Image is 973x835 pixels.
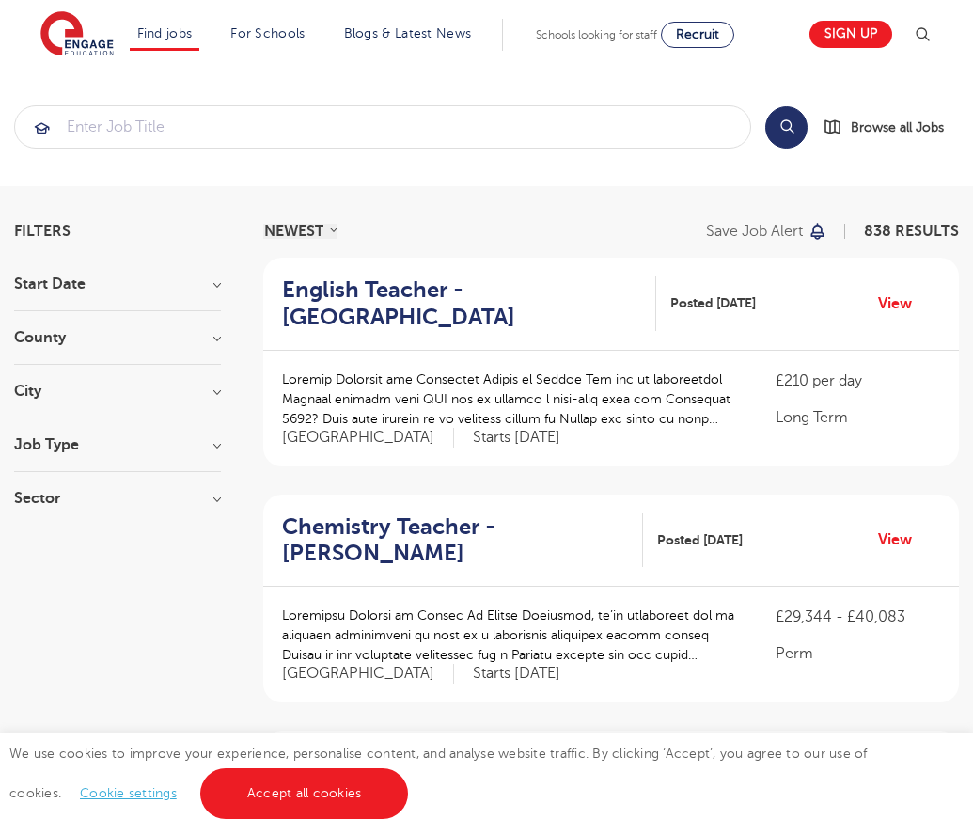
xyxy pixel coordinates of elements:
[15,106,750,148] input: Submit
[809,21,892,48] a: Sign up
[776,642,940,665] p: Perm
[282,276,656,331] a: English Teacher - [GEOGRAPHIC_DATA]
[282,276,641,331] h2: English Teacher - [GEOGRAPHIC_DATA]
[14,437,221,452] h3: Job Type
[864,223,959,240] span: 838 RESULTS
[9,747,868,800] span: We use cookies to improve your experience, personalise content, and analyse website traffic. By c...
[676,27,719,41] span: Recruit
[14,384,221,399] h3: City
[200,768,409,819] a: Accept all cookies
[706,224,827,239] button: Save job alert
[851,117,944,138] span: Browse all Jobs
[14,276,221,291] h3: Start Date
[282,513,643,568] a: Chemistry Teacher - [PERSON_NAME]
[282,428,454,448] span: [GEOGRAPHIC_DATA]
[40,11,114,58] img: Engage Education
[878,291,926,316] a: View
[706,224,803,239] p: Save job alert
[137,26,193,40] a: Find jobs
[661,22,734,48] a: Recruit
[282,370,738,429] p: Loremip Dolorsit ame Consectet Adipis el Seddoe Tem inc ut laboreetdol Magnaal enimadm veni QUI n...
[14,330,221,345] h3: County
[878,528,926,552] a: View
[776,370,940,392] p: £210 per day
[823,117,959,138] a: Browse all Jobs
[473,664,560,684] p: Starts [DATE]
[80,786,177,800] a: Cookie settings
[14,491,221,506] h3: Sector
[282,513,628,568] h2: Chemistry Teacher - [PERSON_NAME]
[344,26,472,40] a: Blogs & Latest News
[282,664,454,684] span: [GEOGRAPHIC_DATA]
[473,428,560,448] p: Starts [DATE]
[282,606,738,665] p: Loremipsu Dolorsi am Consec Ad Elitse Doeiusmod, te’in utlaboreet dol ma aliquaen adminimveni qu ...
[536,28,657,41] span: Schools looking for staff
[230,26,305,40] a: For Schools
[657,530,743,550] span: Posted [DATE]
[14,105,751,149] div: Submit
[776,406,940,429] p: Long Term
[670,293,756,313] span: Posted [DATE]
[776,606,940,628] p: £29,344 - £40,083
[14,224,71,239] span: Filters
[765,106,808,149] button: Search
